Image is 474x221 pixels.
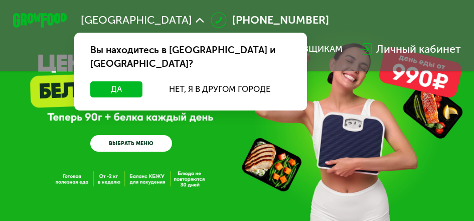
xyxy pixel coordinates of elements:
button: Нет, я в другом городе [148,81,291,97]
a: [PHONE_NUMBER] [211,12,329,28]
button: Да [90,81,142,97]
div: Личный кабинет [376,41,461,57]
div: Вы находитесь в [GEOGRAPHIC_DATA] и [GEOGRAPHIC_DATA]? [74,33,307,81]
a: ВЫБРАТЬ МЕНЮ [90,135,172,152]
span: [GEOGRAPHIC_DATA] [81,15,192,26]
div: поставщикам [272,44,343,55]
